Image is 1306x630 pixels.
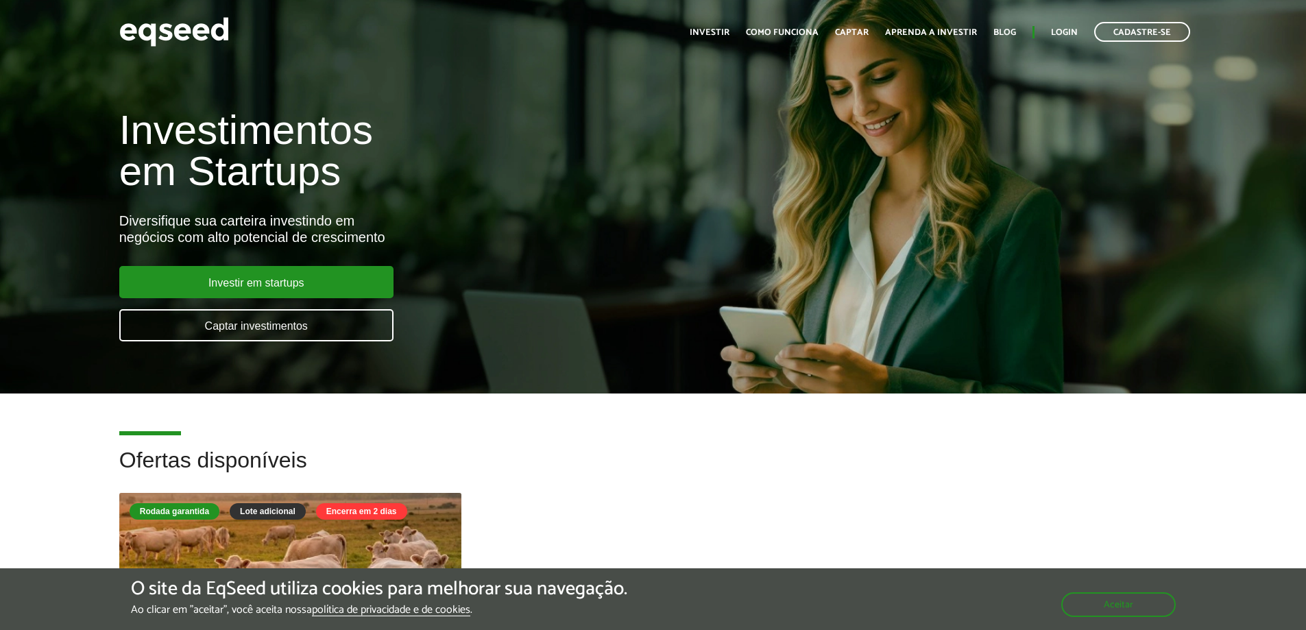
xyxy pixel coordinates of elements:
a: Como funciona [746,28,819,37]
a: Blog [993,28,1016,37]
button: Aceitar [1061,592,1176,617]
img: EqSeed [119,14,229,50]
h5: O site da EqSeed utiliza cookies para melhorar sua navegação. [131,579,627,600]
div: Diversifique sua carteira investindo em negócios com alto potencial de crescimento [119,213,752,245]
a: Aprenda a investir [885,28,977,37]
div: Encerra em 2 dias [316,503,407,520]
a: Login [1051,28,1078,37]
a: Investir em startups [119,266,394,298]
h1: Investimentos em Startups [119,110,752,192]
a: Investir [690,28,729,37]
a: Cadastre-se [1094,22,1190,42]
div: Lote adicional [230,503,306,520]
a: Captar [835,28,869,37]
a: política de privacidade e de cookies [312,605,470,616]
div: Rodada garantida [130,503,219,520]
h2: Ofertas disponíveis [119,448,1187,493]
a: Captar investimentos [119,309,394,341]
p: Ao clicar em "aceitar", você aceita nossa . [131,603,627,616]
